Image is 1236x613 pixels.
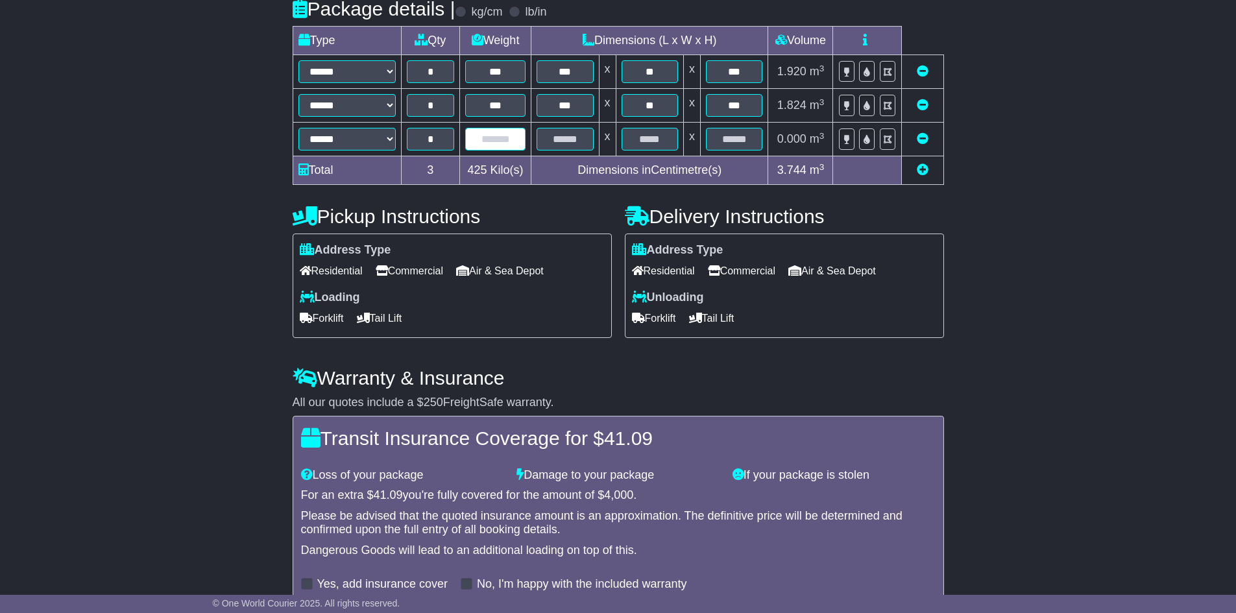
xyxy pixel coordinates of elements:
sup: 3 [819,131,825,141]
h4: Delivery Instructions [625,206,944,227]
div: For an extra $ you're fully covered for the amount of $ . [301,488,936,503]
td: x [599,89,616,123]
span: 425 [468,163,487,176]
td: Weight [460,27,531,55]
td: 3 [401,156,460,185]
span: Forklift [632,308,676,328]
a: Remove this item [917,99,928,112]
td: Dimensions in Centimetre(s) [531,156,768,185]
span: m [810,99,825,112]
span: Tail Lift [689,308,734,328]
span: 4,000 [604,488,633,501]
span: Air & Sea Depot [456,261,544,281]
div: Dangerous Goods will lead to an additional loading on top of this. [301,544,936,558]
span: Residential [632,261,695,281]
td: Qty [401,27,460,55]
h4: Transit Insurance Coverage for $ [301,427,936,449]
td: x [599,123,616,156]
td: x [683,55,700,89]
label: Yes, add insurance cover [317,577,448,592]
span: 1.824 [777,99,806,112]
span: Forklift [300,308,344,328]
span: Tail Lift [357,308,402,328]
label: Unloading [632,291,704,305]
span: 3.744 [777,163,806,176]
td: Total [293,156,401,185]
h4: Warranty & Insurance [293,367,944,389]
label: Address Type [632,243,723,258]
span: 41.09 [374,488,403,501]
span: Commercial [708,261,775,281]
span: 250 [424,396,443,409]
td: x [599,55,616,89]
td: Type [293,27,401,55]
td: Dimensions (L x W x H) [531,27,768,55]
span: Commercial [376,261,443,281]
a: Remove this item [917,132,928,145]
span: m [810,132,825,145]
td: Kilo(s) [460,156,531,185]
label: No, I'm happy with the included warranty [477,577,687,592]
span: m [810,65,825,78]
span: 41.09 [604,427,653,449]
span: m [810,163,825,176]
sup: 3 [819,64,825,73]
span: © One World Courier 2025. All rights reserved. [213,598,400,608]
td: x [683,123,700,156]
span: Residential [300,261,363,281]
label: kg/cm [471,5,502,19]
span: 1.920 [777,65,806,78]
a: Add new item [917,163,928,176]
sup: 3 [819,162,825,172]
span: Air & Sea Depot [788,261,876,281]
span: 0.000 [777,132,806,145]
sup: 3 [819,97,825,107]
td: Volume [768,27,833,55]
a: Remove this item [917,65,928,78]
div: Damage to your package [510,468,726,483]
h4: Pickup Instructions [293,206,612,227]
label: Loading [300,291,360,305]
td: x [683,89,700,123]
div: All our quotes include a $ FreightSafe warranty. [293,396,944,410]
div: If your package is stolen [726,468,942,483]
label: Address Type [300,243,391,258]
div: Please be advised that the quoted insurance amount is an approximation. The definitive price will... [301,509,936,537]
div: Loss of your package [295,468,511,483]
label: lb/in [525,5,546,19]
